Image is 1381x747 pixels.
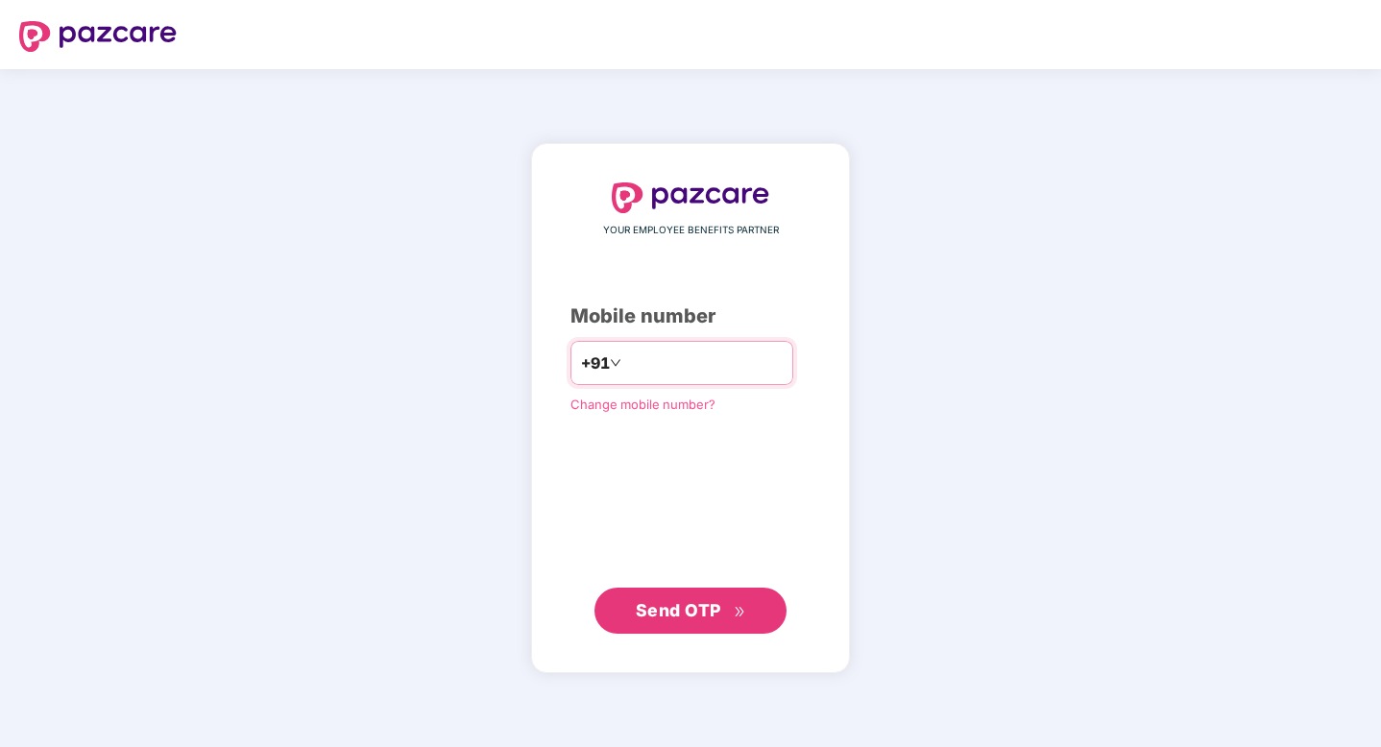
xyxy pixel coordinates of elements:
[612,182,769,213] img: logo
[581,351,610,375] span: +91
[594,588,787,634] button: Send OTPdouble-right
[734,606,746,618] span: double-right
[610,357,621,369] span: down
[603,223,779,238] span: YOUR EMPLOYEE BENEFITS PARTNER
[570,301,811,331] div: Mobile number
[636,600,721,620] span: Send OTP
[19,21,177,52] img: logo
[570,397,715,412] a: Change mobile number?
